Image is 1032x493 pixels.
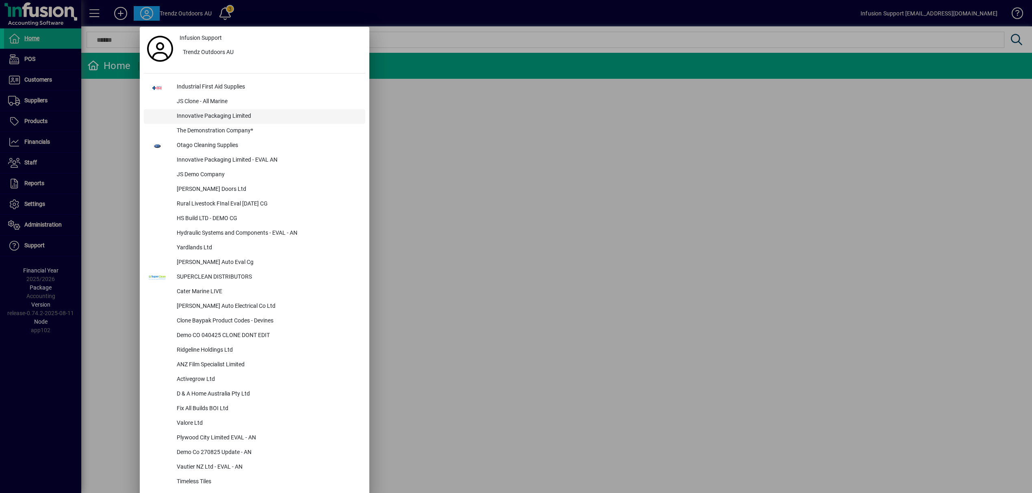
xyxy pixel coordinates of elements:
[170,314,365,329] div: Clone Baypak Product Codes - Devines
[144,168,365,182] button: JS Demo Company
[144,212,365,226] button: HS Build LTD - DEMO CG
[170,212,365,226] div: HS Build LTD - DEMO CG
[144,80,365,95] button: Industrial First Aid Supplies
[170,95,365,109] div: JS Clone - All Marine
[170,299,365,314] div: [PERSON_NAME] Auto Electrical Co Ltd
[144,299,365,314] button: [PERSON_NAME] Auto Electrical Co Ltd
[176,31,365,45] a: Infusion Support
[144,402,365,416] button: Fix All Builds BOI Ltd
[170,402,365,416] div: Fix All Builds BOI Ltd
[170,241,365,255] div: Yardlands Ltd
[170,343,365,358] div: Ridgeline Holdings Ltd
[170,80,365,95] div: Industrial First Aid Supplies
[144,387,365,402] button: D & A Home Australia Pty Ltd
[170,416,365,431] div: Valore Ltd
[170,109,365,124] div: Innovative Packaging Limited
[144,416,365,431] button: Valore Ltd
[170,153,365,168] div: Innovative Packaging Limited - EVAL AN
[144,314,365,329] button: Clone Baypak Product Codes - Devines
[144,138,365,153] button: Otago Cleaning Supplies
[170,358,365,372] div: ANZ Film Specialist Limited
[170,445,365,460] div: Demo Co 270825 Update - AN
[144,41,176,56] a: Profile
[144,226,365,241] button: Hydraulic Systems and Components - EVAL - AN
[170,460,365,475] div: Vautier NZ Ltd - EVAL - AN
[144,358,365,372] button: ANZ Film Specialist Limited
[144,182,365,197] button: [PERSON_NAME] Doors Ltd
[176,45,365,60] button: Trendz Outdoors AU
[170,138,365,153] div: Otago Cleaning Supplies
[170,475,365,489] div: Timeless Tiles
[144,95,365,109] button: JS Clone - All Marine
[144,329,365,343] button: Demo CO 040425 CLONE DONT EDIT
[170,372,365,387] div: Activegrow Ltd
[170,270,365,285] div: SUPERCLEAN DISTRIBUTORS
[170,197,365,212] div: Rural Livestock FInal Eval [DATE] CG
[170,168,365,182] div: JS Demo Company
[144,343,365,358] button: Ridgeline Holdings Ltd
[144,460,365,475] button: Vautier NZ Ltd - EVAL - AN
[144,270,365,285] button: SUPERCLEAN DISTRIBUTORS
[144,475,365,489] button: Timeless Tiles
[144,124,365,138] button: The Demonstration Company*
[144,445,365,460] button: Demo Co 270825 Update - AN
[170,182,365,197] div: [PERSON_NAME] Doors Ltd
[170,431,365,445] div: Plywood City Limited EVAL - AN
[144,153,365,168] button: Innovative Packaging Limited - EVAL AN
[144,109,365,124] button: Innovative Packaging Limited
[144,372,365,387] button: Activegrow Ltd
[144,241,365,255] button: Yardlands Ltd
[144,255,365,270] button: [PERSON_NAME] Auto Eval Cg
[170,226,365,241] div: Hydraulic Systems and Components - EVAL - AN
[144,431,365,445] button: Plywood City Limited EVAL - AN
[170,255,365,270] div: [PERSON_NAME] Auto Eval Cg
[144,197,365,212] button: Rural Livestock FInal Eval [DATE] CG
[170,285,365,299] div: Cater Marine LIVE
[170,387,365,402] div: D & A Home Australia Pty Ltd
[170,329,365,343] div: Demo CO 040425 CLONE DONT EDIT
[144,285,365,299] button: Cater Marine LIVE
[180,34,222,42] span: Infusion Support
[170,124,365,138] div: The Demonstration Company*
